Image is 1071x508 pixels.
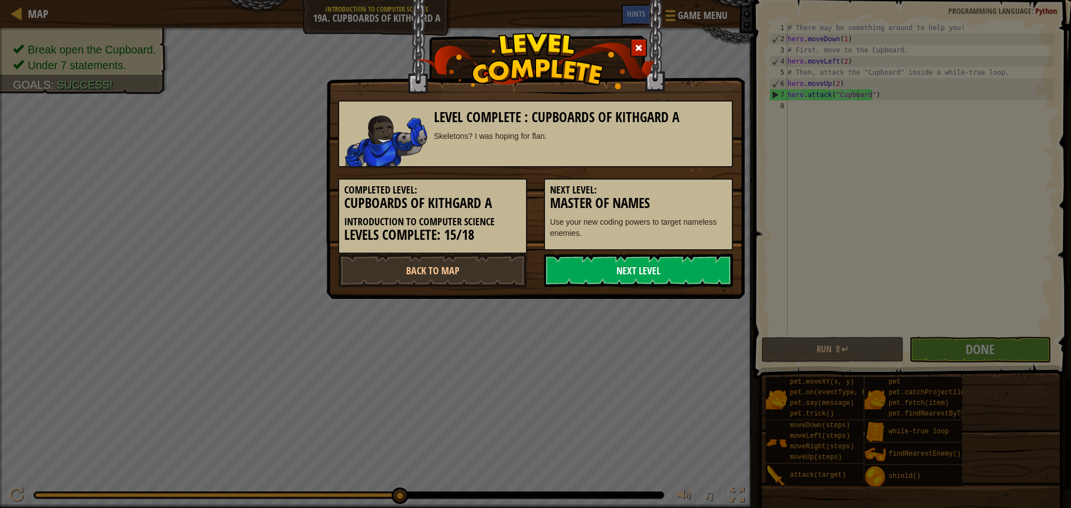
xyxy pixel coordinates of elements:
[344,196,521,211] h3: Cupboards of Kithgard A
[338,254,527,287] a: Back to Map
[345,115,427,166] img: stalwart.png
[344,216,521,228] h5: Introduction to Computer Science
[550,196,727,211] h3: Master of Names
[434,110,727,125] h3: Level Complete : Cupboards of Kithgard A
[344,228,521,243] h3: Levels Complete: 15/18
[344,185,521,196] h5: Completed Level:
[434,130,727,142] div: Skeletons? I was hoping for flan.
[416,33,655,89] img: level_complete.png
[550,185,727,196] h5: Next Level:
[544,254,733,287] a: Next Level
[550,216,727,239] p: Use your new coding powers to target nameless enemies.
